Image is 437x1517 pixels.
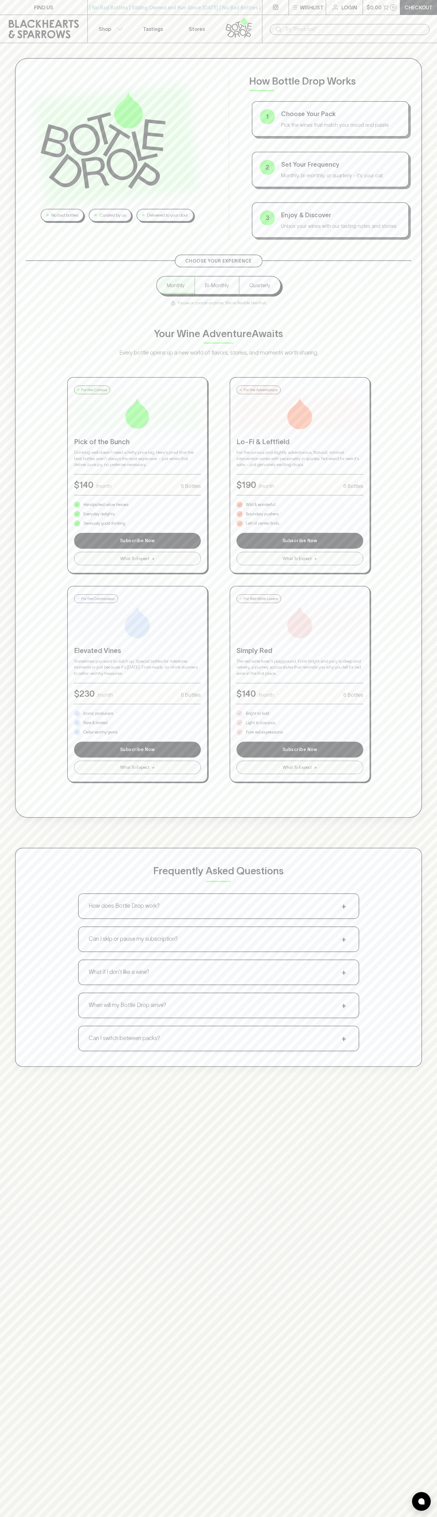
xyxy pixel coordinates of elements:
p: $ 230 [74,687,95,700]
button: When will my Bottle Drop arrive?+ [79,993,359,1018]
button: Subscribe Now [236,742,363,758]
img: bubble-icon [418,1498,425,1505]
p: How does Bottle Drop work? [89,902,160,910]
div: 2 [260,160,275,175]
span: + [339,968,349,977]
button: What To Expect+ [236,761,363,774]
p: Iconic producers [83,710,113,717]
p: Wild & wonderful [246,502,276,508]
span: + [314,764,317,771]
p: Pick the wines that match your mood and palate [281,121,401,129]
p: Wishlist [300,4,324,11]
p: Cellar worthy gems [83,729,117,735]
p: Choose Your Experience [185,258,252,264]
input: Try "Pinot noir" [285,24,425,34]
button: Can I switch between packs?+ [79,1026,359,1051]
p: Tastings [143,25,163,33]
button: Can I skip or pause my subscription?+ [79,927,359,951]
p: /month [97,691,113,699]
span: Awaits [252,328,283,339]
span: + [152,764,155,771]
p: When will my Bottle Drop arrive? [89,1001,166,1009]
p: Pure red expressions [246,729,283,735]
p: Drinking well doesn't need a hefty price tag. Here's proof that the best bottles aren't always th... [74,449,201,468]
a: Tastings [131,15,175,43]
p: Simply Red [236,646,363,656]
p: $ 190 [236,478,256,491]
p: FIND US [34,4,53,11]
a: Stores [175,15,219,43]
button: Shop [88,15,132,43]
p: Pause or cancel anytime. We're flexible like that. [171,300,267,306]
img: Bottle Drop [41,92,166,189]
p: Enjoy & Discover [281,210,401,220]
p: Delivered to your door [147,212,188,218]
span: What To Expect [283,555,312,562]
button: Subscribe Now [236,533,363,549]
p: Monthly, bi-monthly, or quarterly - it's your call [281,172,401,179]
p: Bright to bold [246,710,269,717]
img: Simply Red [284,607,315,638]
button: Quarterly [239,277,280,294]
p: Sometimes you want to dial it up. Special bottles for milestone moments or just because it's [DAT... [74,658,201,677]
p: Login [341,4,357,11]
p: /month [259,482,274,490]
span: + [152,555,155,562]
p: /month [96,482,112,490]
p: Curated by us [99,212,126,218]
p: Unbox your wines with our tasting notes and stories [281,222,401,230]
p: 6 Bottles [343,482,363,490]
p: For Red Wine Lovers [244,596,278,601]
p: Set Your Frequency [281,160,401,169]
p: $0.00 [367,4,382,11]
p: For the Adventurous [244,387,277,393]
p: Seriously good drinking [83,520,125,527]
p: The red wine lover's playground. From bright and juicy to deep and velvety, a journey across styl... [236,658,363,677]
p: No bad bottles [51,212,78,218]
span: + [339,1001,349,1010]
p: Shop [99,25,111,33]
span: + [314,555,317,562]
img: Pick of the Bunch [122,398,153,429]
p: Everyday delights [83,511,115,517]
span: + [339,1034,349,1043]
p: Handpicked value heroes [83,502,128,508]
button: Subscribe Now [74,533,201,549]
p: Checkout [405,4,433,11]
p: Your Wine Adventure [154,326,283,341]
div: 3 [260,210,275,225]
p: For the Curious [81,387,107,393]
p: Rare & limited [83,720,107,726]
span: What To Expect [120,555,149,562]
p: Every bottle opens up a new world of flavors, stories, and moments worth sharing. [94,349,344,357]
button: What To Expect+ [236,552,363,565]
span: What To Expect [120,764,149,771]
p: For the curious and slightly adventurous. Natural, minimal intervention wines with personality in... [236,449,363,468]
button: What To Expect+ [74,552,201,565]
p: Stores [189,25,205,33]
img: Elevated Vines [122,607,153,638]
span: What To Expect [283,764,312,771]
p: Lo-Fi & Leftfield [236,437,363,447]
p: $ 140 [236,687,256,700]
p: Frequently Asked Questions [153,863,284,878]
button: What if I don't like a wine?+ [79,960,359,984]
p: Elevated Vines [74,646,201,656]
div: 1 [260,109,275,124]
p: Can I switch between packs? [89,1034,160,1043]
p: $ 140 [74,478,93,491]
p: Pick of the Bunch [74,437,201,447]
p: Choose Your Pack [281,109,401,119]
p: /month [258,691,274,699]
p: How Bottle Drop Works [249,74,412,89]
p: Light to luscious [246,720,275,726]
button: Bi-Monthly [195,277,239,294]
p: For the Connoisseur [81,596,115,601]
p: Boundary pushers [246,511,279,517]
img: Lo-Fi & Leftfield [284,398,315,429]
button: What To Expect+ [74,761,201,774]
p: Left of center finds [246,520,279,527]
p: What if I don't like a wine? [89,968,149,976]
button: Subscribe Now [74,742,201,758]
p: 6 Bottles [343,691,363,699]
